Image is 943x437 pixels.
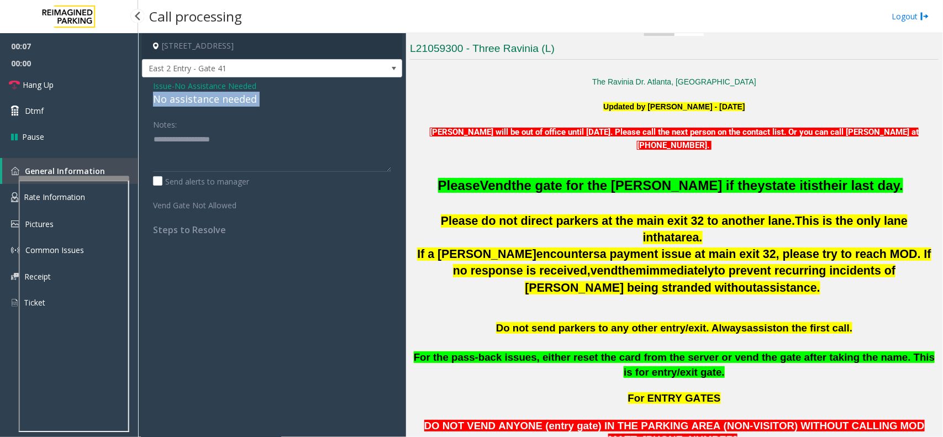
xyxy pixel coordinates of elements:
[536,248,600,261] span: encounters
[765,178,796,193] span: state
[153,92,391,107] div: No assistance needed
[144,3,247,30] h3: Call processing
[892,10,929,22] a: Logout
[172,81,256,91] span: -
[808,178,819,193] span: is
[410,41,939,60] h3: L21059300 - Three Ravinia (L)
[25,105,44,117] span: Dtmf
[776,322,852,334] span: on the first call.
[22,131,44,143] span: Pause
[800,178,808,193] span: it
[496,322,747,334] span: Do not send parkers to any other entry/exit. Always
[525,264,895,294] span: to prevent recurring incidents of [PERSON_NAME] being stranded without
[11,273,19,280] img: 'icon'
[11,167,19,175] img: 'icon'
[819,178,903,193] span: their last day.
[153,80,172,92] span: Issue
[591,264,618,278] span: vend
[675,231,703,244] span: area.
[11,246,20,255] img: 'icon'
[618,264,646,277] span: them
[2,158,138,184] a: General Information
[654,231,675,245] span: that
[920,10,929,22] img: logout
[417,248,536,261] span: If a [PERSON_NAME]
[11,192,18,202] img: 'icon'
[142,33,402,59] h4: [STREET_ADDRESS]
[757,281,817,294] span: assistance
[480,178,512,193] span: Vend
[792,214,795,228] span: .
[153,225,391,235] h4: Steps to Resolve
[628,392,721,404] span: For ENTRY GATES
[646,264,714,277] span: immediately
[438,178,480,193] span: Please
[430,127,756,137] span: [PERSON_NAME] will be out of office until [DATE]. Please call the next person on the con
[453,248,931,277] span: a payment issue at main exit 32, please try to reach MOD. If no response is received,
[592,77,756,86] a: The Ravinia Dr. Atlanta, [GEOGRAPHIC_DATA]
[603,102,745,111] span: Updated by [PERSON_NAME] - [DATE]
[23,79,54,91] span: Hang Up
[817,281,820,294] span: .
[175,80,256,92] span: No Assistance Needed
[414,351,935,378] span: For the pass-back issues, either reset the card from the server or vend the gate after taking the...
[153,176,249,187] label: Send alerts to manager
[143,60,350,77] span: East 2 Entry - Gate 41
[643,214,908,244] span: This is the only lane in
[512,178,765,193] span: the gate for the [PERSON_NAME] if they
[11,298,18,308] img: 'icon'
[11,220,19,228] img: 'icon'
[153,115,177,130] label: Notes:
[637,127,919,150] span: tact list. Or you can call [PERSON_NAME] at [PHONE_NUMBER].
[150,196,252,211] label: Vend Gate Not Allowed
[25,166,105,176] span: General Information
[441,214,792,228] span: Please do not direct parkers at the main exit 32 to another lane
[747,322,776,334] span: assist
